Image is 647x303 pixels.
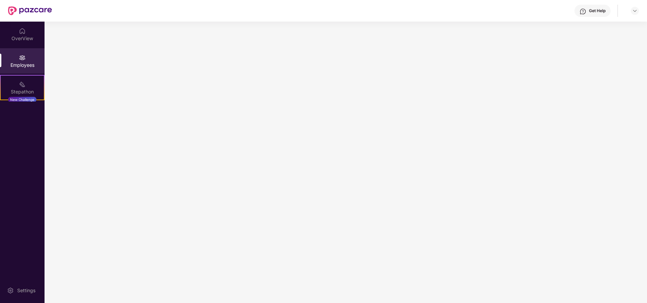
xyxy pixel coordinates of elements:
[19,81,26,88] img: svg+xml;base64,PHN2ZyB4bWxucz0iaHR0cDovL3d3dy53My5vcmcvMjAwMC9zdmciIHdpZHRoPSIyMSIgaGVpZ2h0PSIyMC...
[589,8,606,13] div: Get Help
[15,287,37,294] div: Settings
[19,28,26,34] img: svg+xml;base64,PHN2ZyBpZD0iSG9tZSIgeG1sbnM9Imh0dHA6Ly93d3cudzMub3JnLzIwMDAvc3ZnIiB3aWR0aD0iMjAiIG...
[7,287,14,294] img: svg+xml;base64,PHN2ZyBpZD0iU2V0dGluZy0yMHgyMCIgeG1sbnM9Imh0dHA6Ly93d3cudzMub3JnLzIwMDAvc3ZnIiB3aW...
[8,6,52,15] img: New Pazcare Logo
[19,54,26,61] img: svg+xml;base64,PHN2ZyBpZD0iRW1wbG95ZWVzIiB4bWxucz0iaHR0cDovL3d3dy53My5vcmcvMjAwMC9zdmciIHdpZHRoPS...
[580,8,586,15] img: svg+xml;base64,PHN2ZyBpZD0iSGVscC0zMngzMiIgeG1sbnM9Imh0dHA6Ly93d3cudzMub3JnLzIwMDAvc3ZnIiB3aWR0aD...
[8,97,36,102] div: New Challenge
[1,88,44,95] div: Stepathon
[632,8,638,13] img: svg+xml;base64,PHN2ZyBpZD0iRHJvcGRvd24tMzJ4MzIiIHhtbG5zPSJodHRwOi8vd3d3LnczLm9yZy8yMDAwL3N2ZyIgd2...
